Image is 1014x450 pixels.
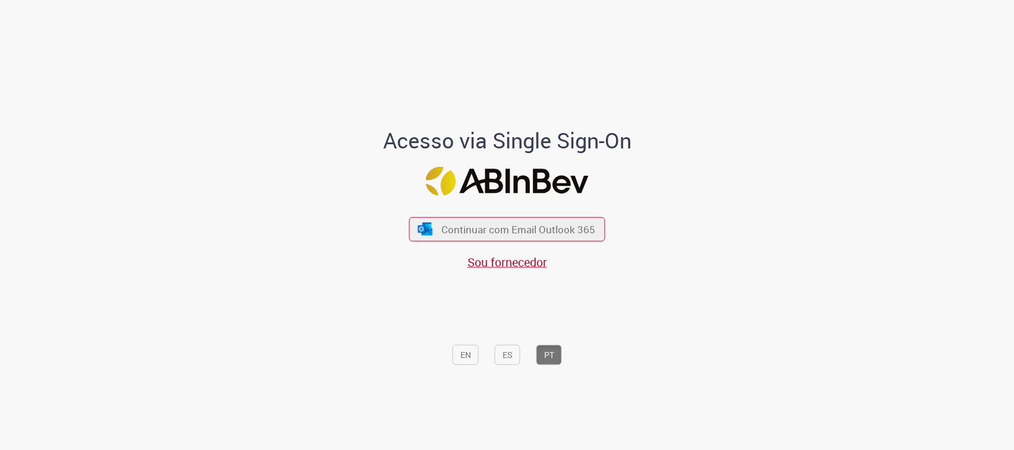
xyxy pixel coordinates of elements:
h1: Acesso via Single Sign-On [342,129,672,153]
button: PT [536,345,562,365]
img: ícone Azure/Microsoft 360 [416,223,433,235]
button: ES [495,345,520,365]
button: EN [453,345,479,365]
img: Logo ABInBev [426,166,589,195]
button: ícone Azure/Microsoft 360 Continuar com Email Outlook 365 [409,217,605,242]
span: Continuar com Email Outlook 365 [441,223,595,236]
a: Sou fornecedor [467,254,547,270]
